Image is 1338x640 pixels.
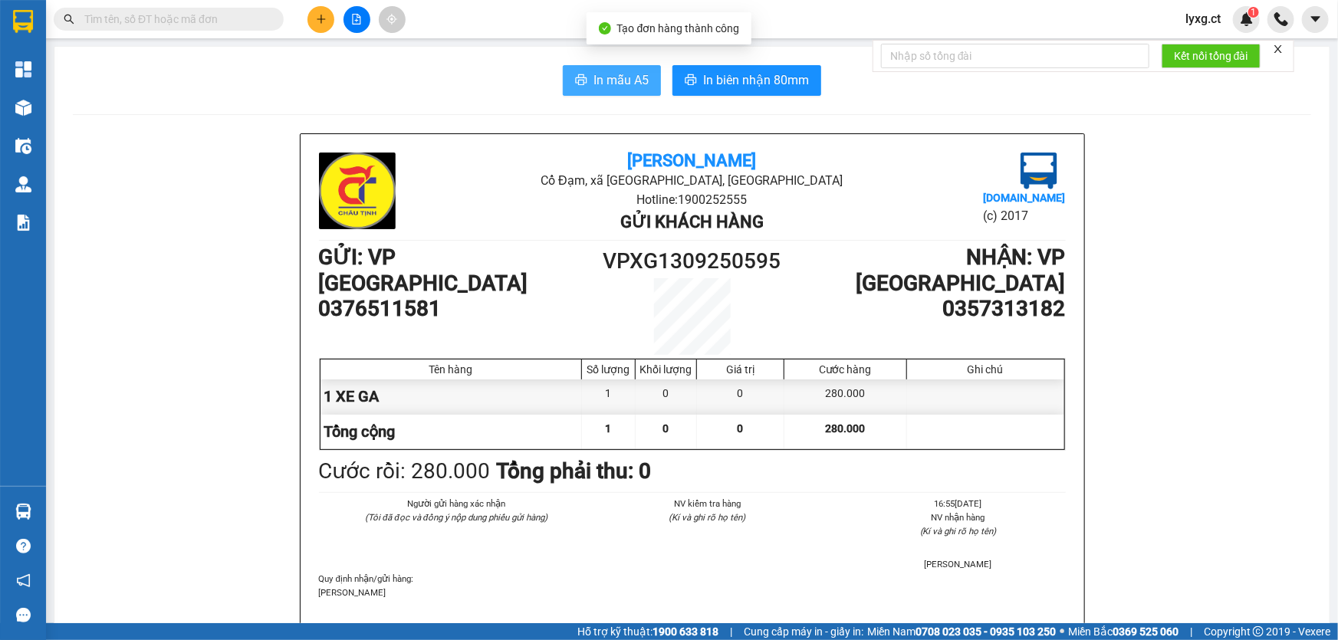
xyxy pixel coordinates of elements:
button: printerIn biên nhận 80mm [672,65,821,96]
b: GỬI : VP [GEOGRAPHIC_DATA] [319,245,528,296]
p: [PERSON_NAME] [319,586,1066,599]
span: 0 [738,422,744,435]
div: Tên hàng [324,363,578,376]
img: icon-new-feature [1240,12,1254,26]
img: dashboard-icon [15,61,31,77]
span: close [1273,44,1284,54]
strong: 1900 633 818 [653,625,718,638]
input: Tìm tên, số ĐT hoặc mã đơn [84,11,265,28]
div: Quy định nhận/gửi hàng : [319,572,1066,599]
span: message [16,608,31,622]
div: Giá trị [701,363,780,376]
li: NV nhận hàng [851,510,1065,524]
span: | [1190,623,1192,640]
div: 0 [697,379,784,414]
b: [DOMAIN_NAME] [983,192,1065,204]
img: solution-icon [15,215,31,231]
div: Cước hàng [788,363,902,376]
span: Tổng cộng [324,422,396,441]
button: Kết nối tổng đài [1162,44,1261,68]
strong: 0708 023 035 - 0935 103 250 [916,625,1056,638]
li: (c) 2017 [983,206,1065,225]
button: plus [307,6,334,33]
span: 1 [606,422,612,435]
div: 1 [582,379,636,414]
span: In biên nhận 80mm [703,71,809,90]
i: (Kí và ghi rõ họ tên) [920,526,997,537]
li: Hotline: 1900252555 [443,190,941,209]
img: warehouse-icon [15,176,31,192]
span: Hỗ trợ kỹ thuật: [577,623,718,640]
button: aim [379,6,406,33]
img: logo.jpg [19,19,96,96]
img: phone-icon [1274,12,1288,26]
span: plus [316,14,327,25]
li: NV kiểm tra hàng [600,497,814,510]
input: Nhập số tổng đài [881,44,1149,68]
i: (Tôi đã đọc và đồng ý nộp dung phiếu gửi hàng) [365,512,547,523]
span: 280.000 [825,422,865,435]
span: Miền Bắc [1068,623,1179,640]
span: question-circle [16,539,31,553]
div: Khối lượng [639,363,692,376]
b: Tổng phải thu: 0 [497,458,652,484]
sup: 1 [1248,7,1259,18]
strong: 0369 525 060 [1113,625,1179,638]
button: caret-down [1302,6,1329,33]
li: Hotline: 1900252555 [143,57,641,76]
button: printerIn mẫu A5 [563,65,661,96]
span: Miền Nam [867,623,1056,640]
button: file-add [344,6,370,33]
h1: 0357313182 [785,296,1065,322]
span: caret-down [1309,12,1323,26]
b: NHẬN : VP [GEOGRAPHIC_DATA] [856,245,1066,296]
div: Cước rồi : 280.000 [319,455,491,488]
b: Gửi khách hàng [620,212,764,231]
span: ⚪️ [1060,629,1064,635]
span: In mẫu A5 [593,71,649,90]
div: 280.000 [784,379,906,414]
i: (Kí và ghi rõ họ tên) [669,512,745,523]
span: Cung cấp máy in - giấy in: [744,623,863,640]
span: Kết nối tổng đài [1174,48,1248,64]
li: Người gửi hàng xác nhận [350,497,564,510]
span: aim [386,14,397,25]
span: lyxg.ct [1173,9,1233,28]
span: copyright [1253,626,1264,637]
span: printer [575,74,587,88]
img: logo.jpg [319,153,396,229]
span: file-add [351,14,362,25]
img: logo-vxr [13,10,33,33]
img: warehouse-icon [15,504,31,520]
div: Ghi chú [911,363,1060,376]
img: logo.jpg [1021,153,1057,189]
span: Tạo đơn hàng thành công [617,22,740,34]
span: notification [16,573,31,588]
b: GỬI : VP [GEOGRAPHIC_DATA] [19,111,228,162]
span: | [730,623,732,640]
li: Cổ Đạm, xã [GEOGRAPHIC_DATA], [GEOGRAPHIC_DATA] [143,38,641,57]
b: [PERSON_NAME] [627,151,756,170]
span: 0 [663,422,669,435]
li: Cổ Đạm, xã [GEOGRAPHIC_DATA], [GEOGRAPHIC_DATA] [443,171,941,190]
li: 16:55[DATE] [851,497,1065,510]
span: 1 [1251,7,1256,18]
img: warehouse-icon [15,100,31,116]
img: warehouse-icon [15,138,31,154]
div: 0 [636,379,697,414]
li: [PERSON_NAME] [851,557,1065,571]
span: printer [685,74,697,88]
h1: VPXG1309250595 [599,245,786,278]
h1: 0376511581 [319,296,599,322]
div: 1 XE GA [321,379,583,414]
div: Số lượng [586,363,631,376]
span: search [64,14,74,25]
span: check-circle [599,22,611,34]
